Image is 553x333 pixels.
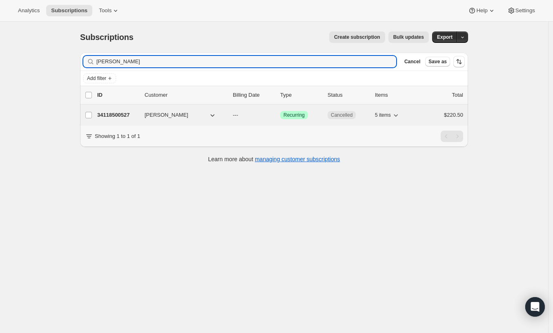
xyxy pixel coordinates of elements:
button: 5 items [375,109,400,121]
button: Cancel [401,57,424,67]
button: Settings [502,5,540,16]
p: ID [97,91,138,99]
span: Create subscription [334,34,380,40]
span: Subscriptions [51,7,87,14]
button: Sort the results [453,56,465,67]
span: Analytics [18,7,40,14]
p: Status [328,91,368,99]
button: Create subscription [329,31,385,43]
span: Export [437,34,453,40]
p: 34118500527 [97,111,138,119]
button: Save as [425,57,450,67]
span: Save as [428,58,447,65]
span: --- [233,112,238,118]
button: Add filter [83,73,116,83]
input: Filter subscribers [96,56,396,67]
span: Tools [99,7,111,14]
span: Bulk updates [393,34,424,40]
p: Customer [145,91,226,99]
nav: Pagination [441,131,463,142]
span: Settings [515,7,535,14]
p: Total [452,91,463,99]
p: Learn more about [208,155,340,163]
span: Recurring [283,112,305,118]
button: Analytics [13,5,45,16]
button: Help [463,5,500,16]
span: Add filter [87,75,106,82]
div: IDCustomerBilling DateTypeStatusItemsTotal [97,91,463,99]
p: Showing 1 to 1 of 1 [95,132,140,140]
button: [PERSON_NAME] [140,109,221,122]
button: Export [432,31,457,43]
div: Open Intercom Messenger [525,297,545,317]
div: Items [375,91,416,99]
div: Type [280,91,321,99]
span: Cancelled [331,112,352,118]
div: 34118500527[PERSON_NAME]---SuccessRecurringCancelled5 items$220.50 [97,109,463,121]
span: $220.50 [444,112,463,118]
p: Billing Date [233,91,274,99]
span: 5 items [375,112,391,118]
a: managing customer subscriptions [255,156,340,162]
span: Subscriptions [80,33,134,42]
button: Subscriptions [46,5,92,16]
button: Bulk updates [388,31,429,43]
span: Cancel [404,58,420,65]
span: Help [476,7,487,14]
span: [PERSON_NAME] [145,111,188,119]
button: Tools [94,5,125,16]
